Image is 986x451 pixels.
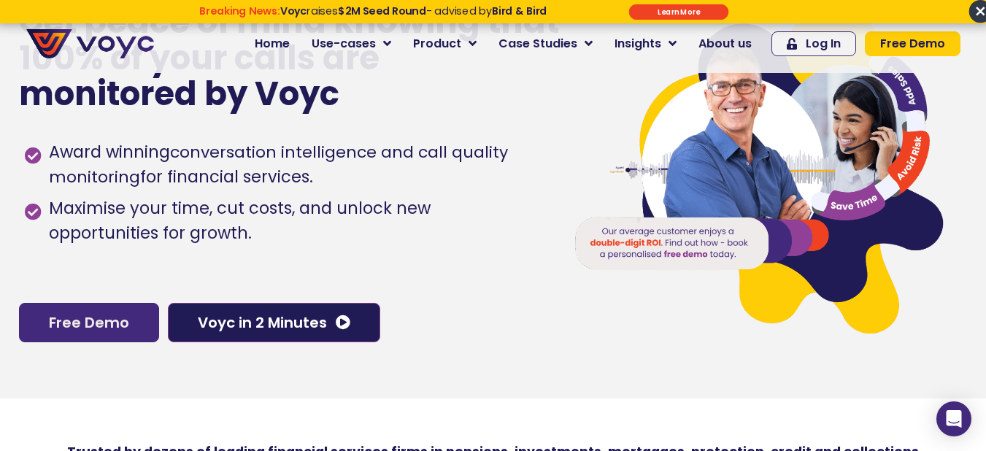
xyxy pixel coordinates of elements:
span: Use-cases [312,35,376,53]
p: Get peace of mind knowing that 100% of your calls are monitored by Voyc [19,4,561,112]
h1: conversation intelligence and call quality monitoring [49,141,508,188]
div: Submit [628,4,728,20]
a: Privacy Policy [301,304,369,318]
a: Home [244,29,301,58]
span: Home [255,35,290,53]
a: Free Demo [19,303,159,342]
span: Case Studies [498,35,577,53]
span: Maximise your time, cut costs, and unlock new opportunities for growth. [45,196,544,246]
span: Log In [806,38,841,50]
a: Case Studies [488,29,604,58]
span: raises - advised by [280,4,547,18]
img: voyc-full-logo [26,29,154,58]
span: Phone [193,58,230,75]
a: Log In [771,31,856,56]
strong: Bird & Bird [491,4,546,18]
a: Free Demo [865,31,960,56]
span: Free Demo [880,38,945,50]
div: Breaking News: Voyc raises $2M Seed Round - advised by Bird & Bird [146,4,599,29]
strong: $2M Seed Round [338,4,425,18]
span: Award winning for financial services. [45,140,544,190]
span: Insights [615,35,661,53]
span: Voyc in 2 Minutes [198,315,327,330]
span: About us [698,35,752,53]
span: Job title [193,118,243,135]
strong: Breaking News: [199,4,280,18]
span: Product [413,35,461,53]
a: Insights [604,29,687,58]
span: Free Demo [49,315,129,330]
a: Product [402,29,488,58]
strong: Voyc [280,4,306,18]
a: Voyc in 2 Minutes [168,303,380,342]
a: About us [687,29,763,58]
a: Use-cases [301,29,402,58]
div: Open Intercom Messenger [936,401,971,436]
